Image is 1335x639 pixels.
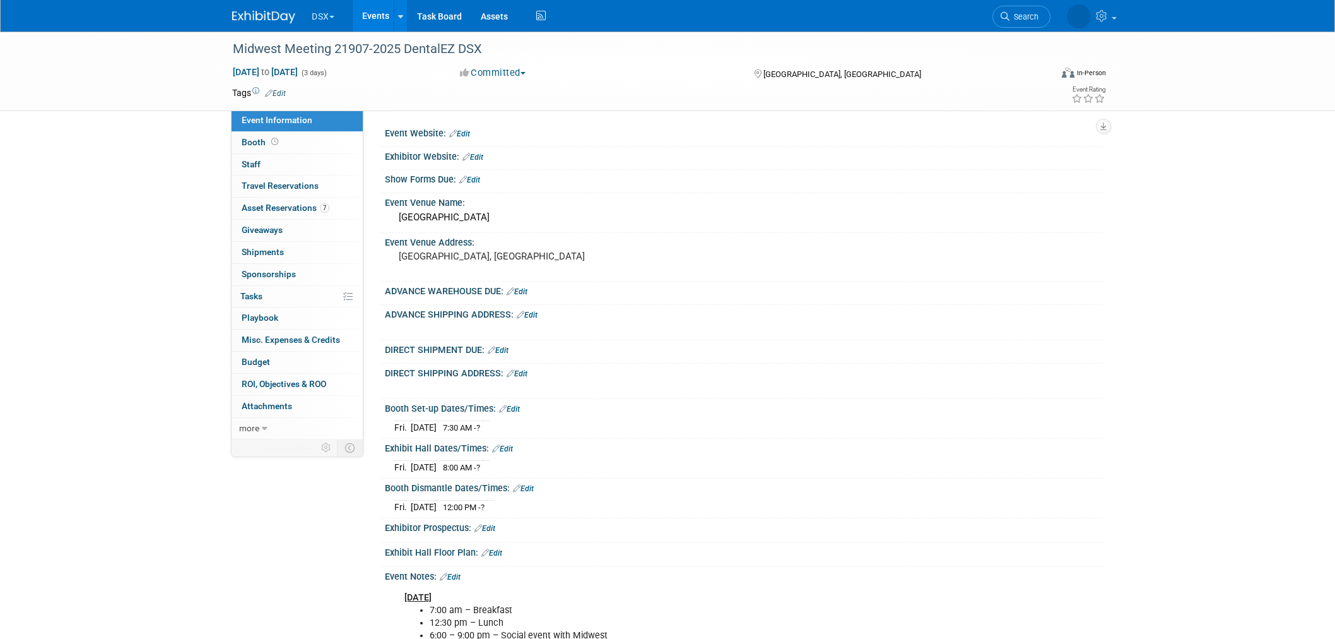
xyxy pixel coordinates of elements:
[242,159,261,169] span: Staff
[232,418,363,439] a: more
[394,460,411,474] td: Fri.
[228,38,1032,61] div: Midwest Meeting 21907-2025 DentalEZ DSX
[492,445,513,453] a: Edit
[240,291,262,301] span: Tasks
[232,66,298,78] span: [DATE] [DATE]
[242,137,281,147] span: Booth
[474,524,495,533] a: Edit
[232,220,363,241] a: Giveaways
[385,305,1103,321] div: ADVANCE SHIPPING ADDRESS:
[385,364,1103,380] div: DIRECT SHIPPING ADDRESS:
[232,132,363,153] a: Booth
[232,264,363,285] a: Sponsorships
[385,124,1103,140] div: Event Website:
[488,346,509,355] a: Edit
[239,423,259,433] span: more
[232,396,363,417] a: Attachments
[232,198,363,219] a: Asset Reservations7
[269,137,281,146] span: Booth not reserved yet
[481,503,485,512] span: ?
[1071,87,1105,93] div: Event Rating
[242,115,312,125] span: Event Information
[476,463,480,472] span: ?
[430,604,956,617] li: 7:00 am – Breakfast
[242,225,283,235] span: Giveaways
[1076,68,1106,78] div: In-Person
[232,11,295,23] img: ExhibitDay
[476,423,480,433] span: ?
[459,176,480,184] a: Edit
[242,357,270,367] span: Budget
[507,287,527,296] a: Edit
[443,503,485,512] span: 12:00 PM -
[232,330,363,351] a: Misc. Expenses & Credits
[517,311,538,319] a: Edit
[443,463,480,472] span: 8:00 AM -
[481,549,502,558] a: Edit
[399,251,670,262] pre: [GEOGRAPHIC_DATA], [GEOGRAPHIC_DATA]
[232,374,363,395] a: ROI, Objectives & ROO
[385,170,1103,186] div: Show Forms Due:
[232,154,363,176] a: Staff
[440,573,461,582] a: Edit
[242,379,326,389] span: ROI, Objectives & ROO
[394,208,1093,227] div: [GEOGRAPHIC_DATA]
[320,203,329,213] span: 7
[385,193,1103,209] div: Event Venue Name:
[242,247,284,257] span: Shipments
[385,518,1103,535] div: Exhibitor Prospectus:
[232,286,363,308] a: Tasks
[385,340,1103,357] div: DIRECT SHIPMENT DUE:
[385,233,1103,249] div: Event Venue Address:
[242,313,278,323] span: Playbook
[443,423,480,433] span: 7:30 AM -
[1009,12,1038,21] span: Search
[1067,4,1091,28] img: Leigh Jergensen
[232,87,286,99] td: Tags
[385,567,1103,583] div: Event Notes:
[232,242,363,263] a: Shipments
[411,460,437,474] td: [DATE]
[507,369,527,378] a: Edit
[259,67,271,77] span: to
[404,592,432,603] u: [DATE]
[338,439,363,456] td: Toggle Event Tabs
[385,399,1103,415] div: Booth Set-up Dates/Times:
[411,421,437,434] td: [DATE]
[242,401,292,411] span: Attachments
[513,484,534,493] a: Edit
[265,89,286,98] a: Edit
[232,176,363,197] a: Travel Reservations
[449,129,470,138] a: Edit
[385,439,1103,455] div: Exhibit Hall Dates/Times:
[976,66,1106,85] div: Event Format
[315,439,338,456] td: Personalize Event Tab Strip
[1062,68,1074,78] img: Format-Inperson.png
[385,282,1103,298] div: ADVANCE WAREHOUSE DUE:
[394,421,411,434] td: Fri.
[232,110,363,131] a: Event Information
[763,69,921,79] span: [GEOGRAPHIC_DATA], [GEOGRAPHIC_DATA]
[394,500,411,513] td: Fri.
[242,335,340,345] span: Misc. Expenses & Credits
[242,269,296,279] span: Sponsorships
[300,69,327,77] span: (3 days)
[385,543,1103,559] div: Exhibit Hall Floor Plan:
[242,181,319,191] span: Travel Reservations
[411,500,437,513] td: [DATE]
[232,352,363,373] a: Budget
[456,66,531,80] button: Committed
[499,405,520,414] a: Edit
[385,147,1103,164] div: Exhibitor Website:
[430,617,956,630] li: 12:30 pm – Lunch
[242,203,329,213] span: Asset Reservations
[385,479,1103,495] div: Booth Dismantle Dates/Times:
[462,153,483,162] a: Edit
[232,308,363,329] a: Playbook
[992,6,1050,28] a: Search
